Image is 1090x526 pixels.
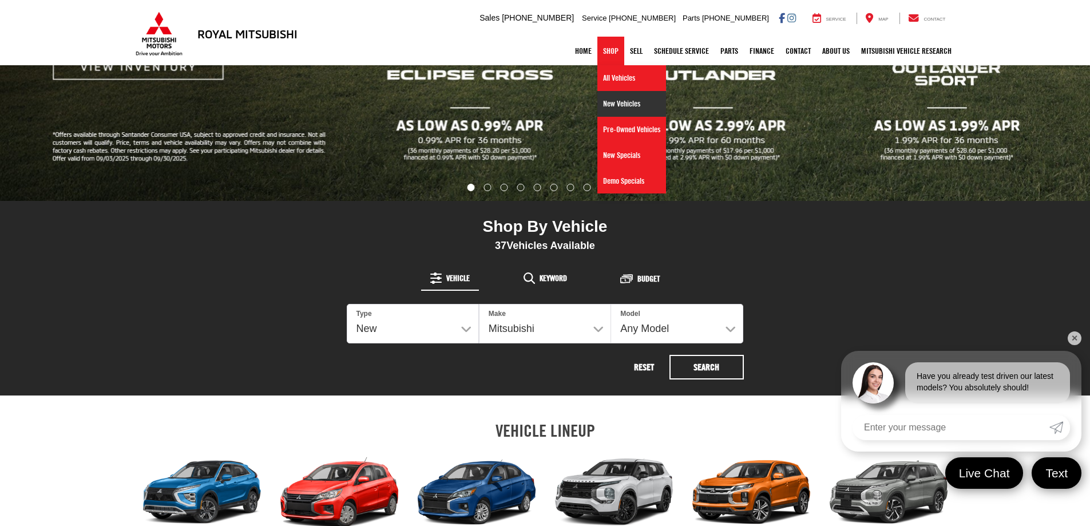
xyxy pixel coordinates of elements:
span: Vehicle [446,274,470,282]
a: Service [804,13,855,24]
label: Type [356,309,372,319]
a: Finance [744,37,780,65]
div: Have you already test driven our latest models? You absolutely should! [905,362,1070,404]
a: New Vehicles [597,91,666,117]
span: Service [582,14,607,22]
a: Demo Specials [597,168,666,193]
span: Parts [683,14,700,22]
a: Map [857,13,897,24]
li: Go to slide number 2. [484,184,492,191]
span: [PHONE_NUMBER] [702,14,769,22]
a: Parts: Opens in a new tab [715,37,744,65]
li: Go to slide number 8. [583,184,590,191]
button: Reset [621,355,667,379]
h3: Royal Mitsubishi [197,27,298,40]
span: Keyword [540,274,567,282]
span: Budget [637,275,660,283]
span: Contact [923,17,945,22]
li: Go to slide number 7. [566,184,574,191]
a: Sell [624,37,648,65]
li: Go to slide number 3. [501,184,508,191]
img: Mitsubishi [133,11,185,56]
div: Shop By Vehicle [347,217,744,239]
span: Service [826,17,846,22]
button: Search [669,355,744,379]
span: Map [878,17,888,22]
span: 37 [495,240,506,251]
a: Shop [597,37,624,65]
span: Text [1040,465,1073,481]
a: Home [569,37,597,65]
label: Make [489,309,506,319]
li: Go to slide number 5. [534,184,541,191]
a: Mitsubishi Vehicle Research [855,37,957,65]
span: [PHONE_NUMBER] [502,13,574,22]
a: Contact [780,37,816,65]
li: Go to slide number 6. [550,184,557,191]
span: [PHONE_NUMBER] [609,14,676,22]
h2: VEHICLE LINEUP [133,421,957,440]
a: Submit [1049,415,1070,440]
a: All Vehicles [597,65,666,91]
a: Text [1032,457,1081,489]
a: Schedule Service: Opens in a new tab [648,37,715,65]
a: Contact [899,13,954,24]
a: Pre-Owned Vehicles [597,117,666,143]
span: Sales [479,13,500,22]
label: Model [620,309,640,319]
img: Agent profile photo [853,362,894,404]
li: Go to slide number 1. [467,184,474,191]
a: Facebook: Click to visit our Facebook page [779,13,785,22]
span: Live Chat [953,465,1016,481]
a: Instagram: Click to visit our Instagram page [787,13,796,22]
input: Enter your message [853,415,1049,440]
a: New Specials [597,143,666,168]
li: Go to slide number 4. [517,184,525,191]
div: Vehicles Available [347,239,744,252]
a: Live Chat [945,457,1024,489]
a: About Us [816,37,855,65]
